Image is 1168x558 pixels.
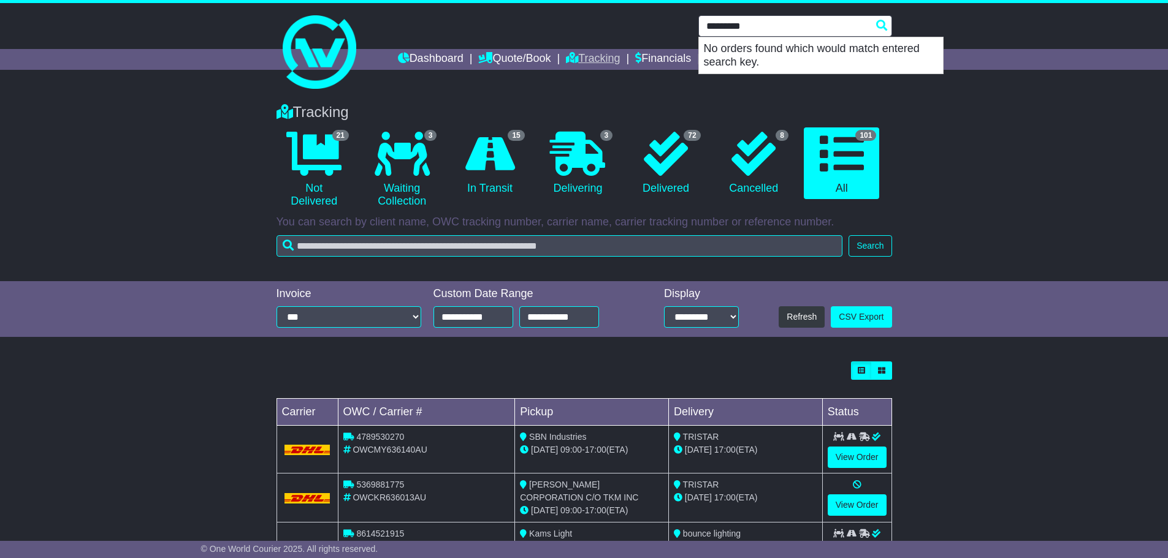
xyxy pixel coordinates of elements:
[585,445,606,454] span: 17:00
[529,432,586,442] span: SBN Industries
[508,130,524,141] span: 15
[529,529,572,538] span: Kams Light
[600,130,613,141] span: 3
[822,399,891,426] td: Status
[531,445,558,454] span: [DATE]
[560,505,582,515] span: 09:00
[356,480,404,489] span: 5369881775
[515,399,669,426] td: Pickup
[424,130,437,141] span: 3
[849,235,891,257] button: Search
[398,49,464,70] a: Dashboard
[714,445,736,454] span: 17:00
[433,287,630,301] div: Custom Date Range
[664,287,739,301] div: Display
[683,529,741,538] span: bounce lighting
[284,445,330,454] img: DHL.png
[478,49,551,70] a: Quote/Book
[520,480,638,502] span: [PERSON_NAME] CORPORATION C/O TKM INC
[452,127,527,200] a: 15 In Transit
[277,287,421,301] div: Invoice
[277,216,892,229] p: You can search by client name, OWC tracking number, carrier name, carrier tracking number or refe...
[855,130,876,141] span: 101
[270,104,898,121] div: Tracking
[716,127,792,200] a: 8 Cancelled
[277,127,352,213] a: 21 Not Delivered
[353,445,427,454] span: OWCMY636140AU
[828,447,887,468] a: View Order
[201,544,378,554] span: © One World Courier 2025. All rights reserved.
[277,399,338,426] td: Carrier
[674,443,817,456] div: (ETA)
[831,306,891,328] a: CSV Export
[353,492,426,502] span: OWCKR636013AU
[566,49,620,70] a: Tracking
[628,127,703,200] a: 72 Delivered
[776,130,788,141] span: 8
[674,491,817,504] div: (ETA)
[520,504,663,517] div: - (ETA)
[560,445,582,454] span: 09:00
[683,432,719,442] span: TRISTAR
[364,127,440,213] a: 3 Waiting Collection
[635,49,691,70] a: Financials
[356,432,404,442] span: 4789530270
[356,529,404,538] span: 8614521915
[520,443,663,456] div: - (ETA)
[828,494,887,516] a: View Order
[332,130,349,141] span: 21
[683,480,719,489] span: TRISTAR
[531,505,558,515] span: [DATE]
[685,492,712,502] span: [DATE]
[779,306,825,328] button: Refresh
[668,399,822,426] td: Delivery
[338,399,515,426] td: OWC / Carrier #
[699,37,943,74] p: No orders found which would match entered search key.
[540,127,616,200] a: 3 Delivering
[684,130,700,141] span: 72
[585,505,606,515] span: 17:00
[685,445,712,454] span: [DATE]
[804,127,879,200] a: 101 All
[714,492,736,502] span: 17:00
[284,493,330,503] img: DHL.png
